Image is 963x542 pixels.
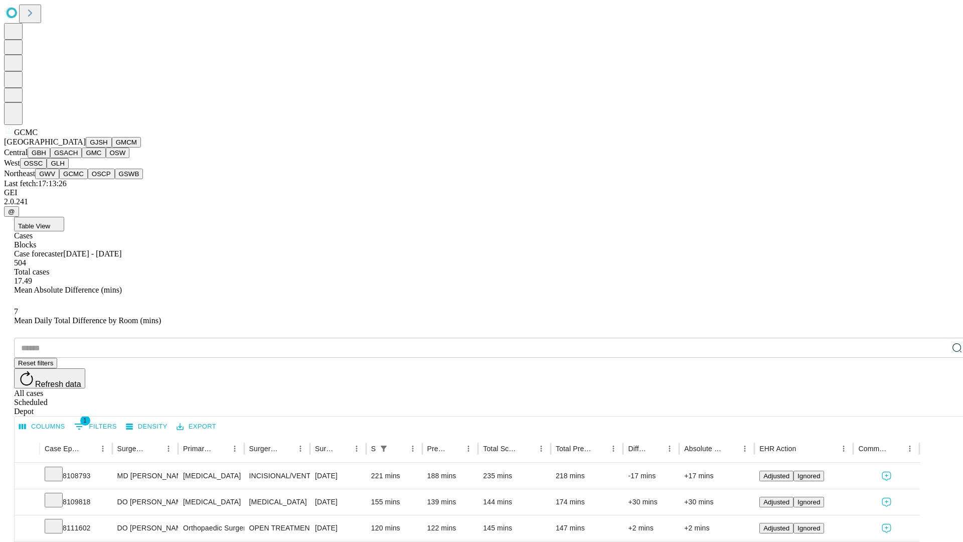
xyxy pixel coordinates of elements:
div: Scheduled In Room Duration [371,445,376,453]
div: 8108793 [45,463,107,489]
button: Sort [889,442,903,456]
div: 174 mins [556,489,618,515]
div: 221 mins [371,463,417,489]
button: Expand [20,520,35,537]
div: DO [PERSON_NAME] [PERSON_NAME] [117,489,173,515]
button: Sort [592,442,606,456]
button: Menu [837,442,851,456]
button: Sort [214,442,228,456]
div: OPEN TREATMENT [MEDICAL_DATA] INTERMEDULLARY ROD [249,515,305,541]
div: Total Predicted Duration [556,445,592,453]
div: GEI [4,188,959,197]
button: Sort [447,442,461,456]
span: Table View [18,222,50,230]
span: Northeast [4,169,35,178]
button: Adjusted [759,523,793,533]
div: [MEDICAL_DATA] [183,463,239,489]
button: Sort [649,442,663,456]
div: 218 mins [556,463,618,489]
div: Case Epic Id [45,445,81,453]
button: Menu [663,442,677,456]
span: Adjusted [763,498,789,506]
button: Show filters [72,419,119,435]
span: [GEOGRAPHIC_DATA] [4,138,86,146]
div: 188 mins [427,463,473,489]
div: +2 mins [684,515,749,541]
span: 7 [14,307,18,316]
button: GSWB [115,169,143,179]
div: +2 mins [628,515,674,541]
div: [DATE] [315,515,361,541]
span: @ [8,208,15,215]
div: Surgery Name [249,445,278,453]
span: Ignored [797,524,820,532]
span: 504 [14,258,26,267]
div: +30 mins [628,489,674,515]
button: @ [4,206,19,217]
span: [DATE] - [DATE] [63,249,121,258]
div: -17 mins [628,463,674,489]
button: Adjusted [759,497,793,507]
span: Total cases [14,267,49,276]
div: 120 mins [371,515,417,541]
button: Menu [96,442,110,456]
span: 1 [80,416,90,426]
span: Mean Daily Total Difference by Room (mins) [14,316,161,325]
div: DO [PERSON_NAME] [117,515,173,541]
div: 147 mins [556,515,618,541]
span: Central [4,148,28,157]
span: West [4,159,20,167]
button: Menu [350,442,364,456]
button: Export [174,419,219,435]
div: [MEDICAL_DATA] [249,489,305,515]
button: Sort [82,442,96,456]
div: [MEDICAL_DATA] [183,489,239,515]
div: [DATE] [315,489,361,515]
button: Menu [903,442,917,456]
span: Reset filters [18,359,53,367]
button: Menu [406,442,420,456]
button: Sort [279,442,293,456]
button: GSACH [50,148,82,158]
button: Refresh data [14,368,85,388]
span: Adjusted [763,524,789,532]
button: Sort [797,442,811,456]
button: Sort [147,442,162,456]
div: 2.0.241 [4,197,959,206]
button: Table View [14,217,64,231]
div: INCISIONAL/VENTRAL/SPIGELIAN [MEDICAL_DATA] INITIAL > 10 CM INCARCERATED/STRANGULATED [249,463,305,489]
div: 235 mins [483,463,546,489]
span: Last fetch: 17:13:26 [4,179,67,188]
button: Show filters [377,442,391,456]
div: Absolute Difference [684,445,723,453]
button: Menu [461,442,475,456]
button: Sort [336,442,350,456]
div: 155 mins [371,489,417,515]
div: Surgeon Name [117,445,146,453]
span: Adjusted [763,472,789,480]
button: GMC [82,148,105,158]
button: Density [123,419,170,435]
div: Surgery Date [315,445,335,453]
button: GJSH [86,137,112,148]
button: Ignored [793,471,824,481]
div: Predicted In Room Duration [427,445,447,453]
div: Primary Service [183,445,212,453]
div: Difference [628,445,648,453]
div: Orthopaedic Surgery [183,515,239,541]
div: EHR Action [759,445,796,453]
span: Case forecaster [14,249,63,258]
span: Ignored [797,472,820,480]
div: Comments [858,445,887,453]
span: Refresh data [35,380,81,388]
button: Select columns [17,419,68,435]
div: 8111602 [45,515,107,541]
div: 145 mins [483,515,546,541]
button: Menu [162,442,176,456]
div: +17 mins [684,463,749,489]
div: 1 active filter [377,442,391,456]
div: +30 mins [684,489,749,515]
div: MD [PERSON_NAME] [PERSON_NAME] [117,463,173,489]
div: 8109818 [45,489,107,515]
div: 122 mins [427,515,473,541]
